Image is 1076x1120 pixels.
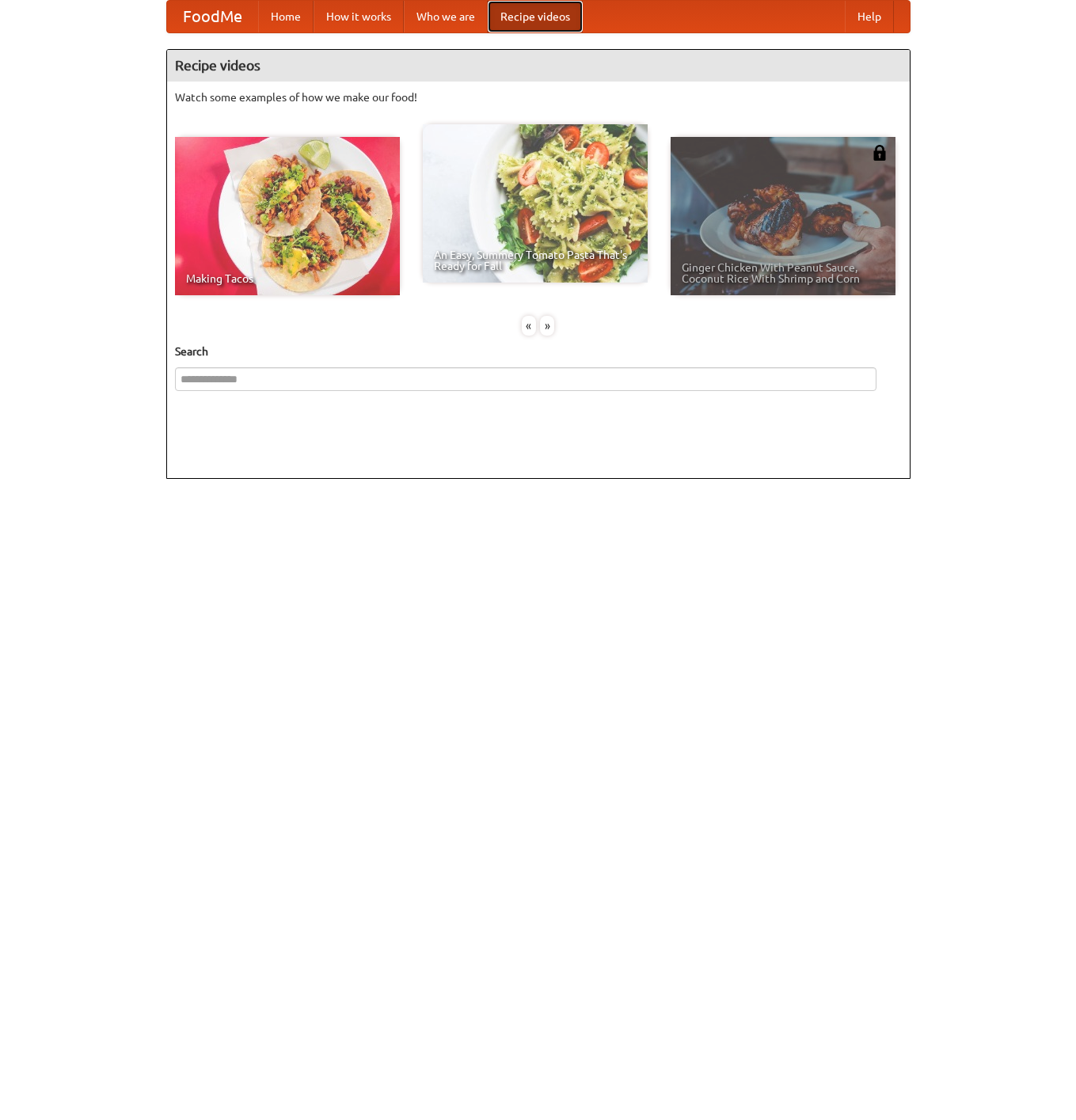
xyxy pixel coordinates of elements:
a: Making Tacos [175,137,400,295]
span: An Easy, Summery Tomato Pasta That's Ready for Fall [434,249,637,271]
a: Who we are [404,1,488,32]
a: Home [258,1,314,32]
img: 483408.png [872,145,888,161]
h4: Recipe videos [167,50,910,82]
h5: Search [175,344,902,359]
span: Making Tacos [186,273,389,284]
a: Recipe videos [488,1,583,32]
div: « [522,316,536,336]
p: Watch some examples of how we make our food! [175,89,902,105]
a: How it works [314,1,404,32]
a: Help [845,1,894,32]
div: » [540,316,554,336]
a: FoodMe [167,1,258,32]
a: An Easy, Summery Tomato Pasta That's Ready for Fall [423,124,648,283]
